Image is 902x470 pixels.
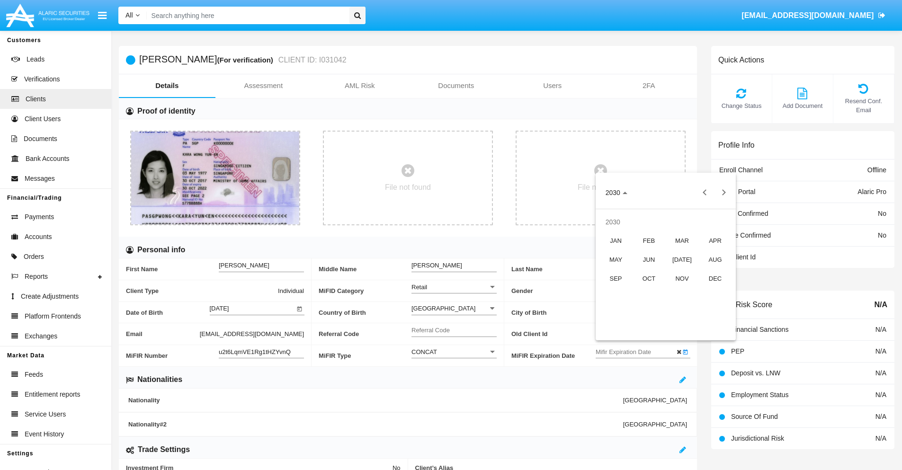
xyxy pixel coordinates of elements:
[666,269,699,288] td: November 2030
[667,251,697,268] div: [DATE]
[667,232,697,249] div: MAR
[700,251,730,268] div: AUG
[634,232,664,249] div: FEB
[601,251,631,268] div: MAY
[699,269,732,288] td: December 2030
[601,232,631,249] div: JAN
[599,269,633,288] td: September 2030
[599,213,732,231] td: 2030
[606,189,620,197] span: 2030
[700,232,730,249] div: APR
[599,250,633,269] td: May 2030
[699,250,732,269] td: August 2030
[634,251,664,268] div: JUN
[667,270,697,287] div: NOV
[695,183,714,202] button: Previous year
[633,250,666,269] td: June 2030
[714,183,733,202] button: Next year
[599,231,633,250] td: January 2030
[666,250,699,269] td: July 2030
[666,231,699,250] td: March 2030
[699,231,732,250] td: April 2030
[633,231,666,250] td: February 2030
[634,270,664,287] div: OCT
[633,269,666,288] td: October 2030
[601,270,631,287] div: SEP
[598,183,635,202] button: Choose date
[700,270,730,287] div: DEC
